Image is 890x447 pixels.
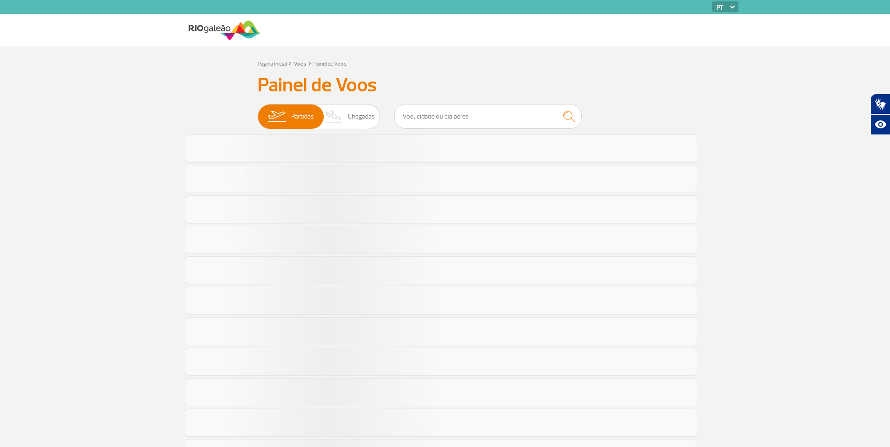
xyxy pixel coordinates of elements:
[870,94,890,135] div: Plugin de acessibilidade da Hand Talk.
[308,58,312,68] a: >
[870,114,890,135] button: Abrir recursos assistivos.
[348,104,375,129] span: Chegadas
[258,74,633,97] h3: Painel de Voos
[313,60,347,67] a: Painel de Voos
[294,60,306,67] a: Voos
[262,104,291,129] img: slider-embarque
[291,104,314,129] span: Partidas
[289,58,292,68] a: >
[258,60,287,67] a: Página Inicial
[394,104,582,129] input: Voo, cidade ou cia aérea
[320,104,348,129] img: slider-desembarque
[870,94,890,114] button: Abrir tradutor de língua de sinais.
